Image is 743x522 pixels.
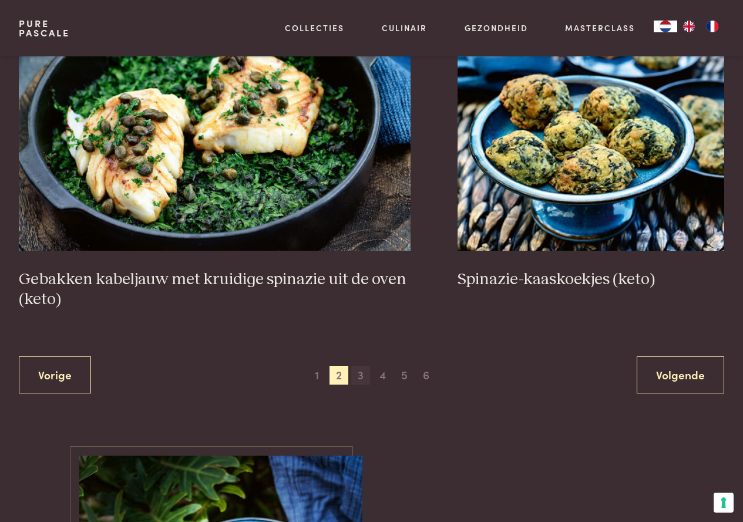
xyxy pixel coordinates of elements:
div: Language [654,21,677,32]
span: 1 [308,366,327,385]
a: Spinazie-kaaskoekjes (keto) Spinazie-kaaskoekjes (keto) [458,16,724,289]
h3: Spinazie-kaaskoekjes (keto) [458,270,724,290]
a: Gezondheid [465,22,528,34]
span: 4 [373,366,392,385]
aside: Language selected: Nederlands [654,21,724,32]
a: Volgende [637,356,724,393]
span: 5 [395,366,413,385]
span: 3 [351,366,370,385]
a: EN [677,21,701,32]
ul: Language list [677,21,724,32]
a: PurePascale [19,19,70,38]
a: FR [701,21,724,32]
a: NL [654,21,677,32]
span: 2 [330,366,348,385]
h3: Gebakken kabeljauw met kruidige spinazie uit de oven (keto) [19,270,411,310]
span: 6 [417,366,436,385]
img: Gebakken kabeljauw met kruidige spinazie uit de oven (keto) [19,16,411,251]
img: Spinazie-kaaskoekjes (keto) [458,16,724,251]
a: Culinair [382,22,427,34]
a: Vorige [19,356,91,393]
a: Collecties [285,22,344,34]
a: Masterclass [565,22,635,34]
button: Uw voorkeuren voor toestemming voor trackingtechnologieën [714,493,734,513]
a: Gebakken kabeljauw met kruidige spinazie uit de oven (keto) Gebakken kabeljauw met kruidige spina... [19,16,411,310]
